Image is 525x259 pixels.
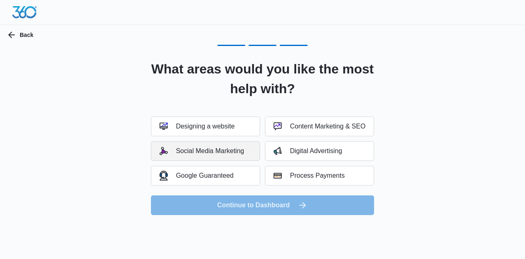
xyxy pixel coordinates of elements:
div: Content Marketing & SEO [274,122,365,131]
div: Digital Advertising [274,147,342,155]
button: Process Payments [265,166,374,186]
button: Digital Advertising [265,141,374,161]
div: Google Guaranteed [160,171,234,180]
button: Designing a website [151,117,260,136]
button: Social Media Marketing [151,141,260,161]
button: Google Guaranteed [151,166,260,186]
div: Designing a website [160,122,235,131]
button: Content Marketing & SEO [265,117,374,136]
div: Social Media Marketing [160,147,244,155]
div: Process Payments [274,172,345,180]
h2: What areas would you like the most help with? [141,59,384,99]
